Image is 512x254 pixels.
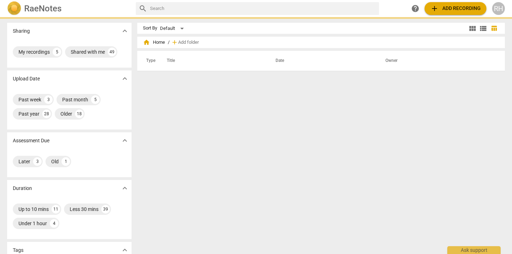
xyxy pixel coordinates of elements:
[492,2,505,15] button: RH
[121,184,129,192] span: expand_more
[18,48,50,55] div: My recordings
[24,4,62,14] h2: RaeNotes
[489,23,499,34] button: Table view
[71,48,105,55] div: Shared with me
[7,1,130,16] a: LogoRaeNotes
[411,4,420,13] span: help
[121,136,129,145] span: expand_more
[467,23,478,34] button: Tile view
[91,95,100,104] div: 5
[150,3,376,14] input: Search
[171,39,178,46] span: add
[7,1,21,16] img: Logo
[430,4,481,13] span: Add recording
[491,25,497,32] span: table_chart
[143,26,157,31] div: Sort By
[143,39,165,46] span: Home
[119,73,130,84] button: Show more
[409,2,422,15] a: Help
[267,51,377,71] th: Date
[75,110,84,118] div: 18
[18,206,49,213] div: Up to 10 mins
[119,135,130,146] button: Show more
[121,74,129,83] span: expand_more
[479,24,487,33] span: view_list
[168,40,170,45] span: /
[119,183,130,194] button: Show more
[13,137,49,144] p: Assessment Due
[425,2,486,15] button: Upload
[44,95,53,104] div: 3
[50,219,58,228] div: 4
[18,96,41,103] div: Past week
[18,220,47,227] div: Under 1 hour
[108,48,116,56] div: 49
[178,40,199,45] span: Add folder
[101,205,110,213] div: 39
[33,157,42,166] div: 3
[447,246,501,254] div: Ask support
[143,39,150,46] span: home
[52,205,60,213] div: 11
[158,51,267,71] th: Title
[468,24,477,33] span: view_module
[160,23,186,34] div: Default
[42,110,51,118] div: 28
[13,27,30,35] p: Sharing
[62,157,70,166] div: 1
[121,27,129,35] span: expand_more
[13,247,23,254] p: Tags
[377,51,497,71] th: Owner
[51,158,59,165] div: Old
[18,158,30,165] div: Later
[13,75,40,83] p: Upload Date
[478,23,489,34] button: List view
[53,48,61,56] div: 5
[70,206,98,213] div: Less 30 mins
[140,51,158,71] th: Type
[13,185,32,192] p: Duration
[139,4,147,13] span: search
[430,4,439,13] span: add
[62,96,88,103] div: Past month
[60,110,72,117] div: Older
[119,26,130,36] button: Show more
[18,110,39,117] div: Past year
